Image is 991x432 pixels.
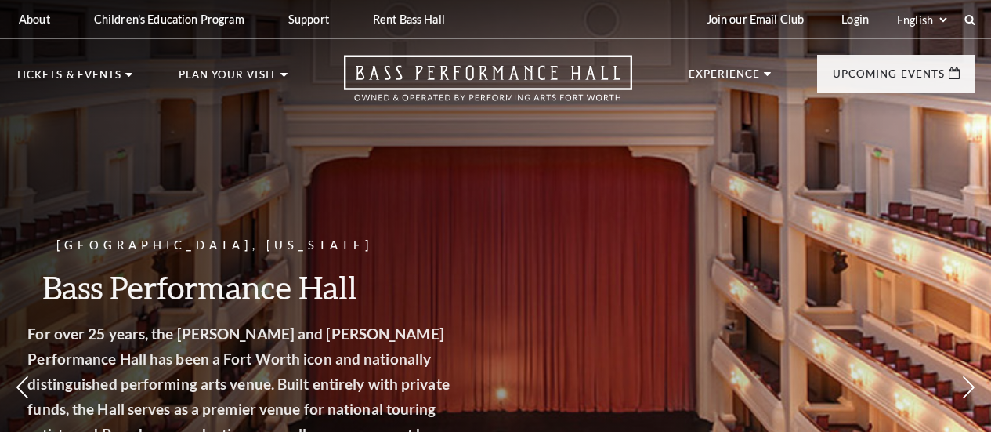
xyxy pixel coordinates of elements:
[63,267,494,307] h3: Bass Performance Hall
[894,13,949,27] select: Select:
[373,13,445,26] p: Rent Bass Hall
[63,236,494,256] p: [GEOGRAPHIC_DATA], [US_STATE]
[689,69,761,88] p: Experience
[179,70,277,89] p: Plan Your Visit
[288,13,329,26] p: Support
[19,13,50,26] p: About
[16,70,121,89] p: Tickets & Events
[94,13,244,26] p: Children's Education Program
[833,69,945,88] p: Upcoming Events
